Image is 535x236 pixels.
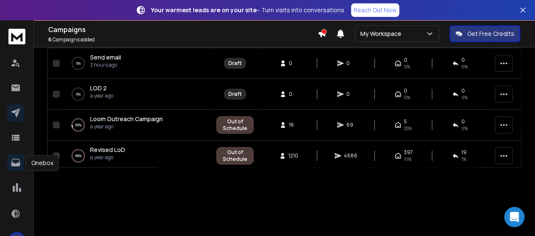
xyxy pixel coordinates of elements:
[90,53,121,62] a: Send email
[90,146,125,154] a: Revised LoD
[346,60,355,67] span: 0
[467,30,514,38] p: Get Free Credits
[289,60,297,67] span: 0
[404,63,410,70] span: 0%
[404,125,412,132] span: 25 %
[404,149,413,156] span: 397
[461,125,468,132] span: 0 %
[228,60,241,67] div: Draft
[344,152,357,159] span: 4686
[221,149,249,163] div: Out of Schedule
[90,84,107,92] span: LOD 2
[461,57,465,63] span: 0
[48,36,52,43] span: 6
[461,149,466,156] span: 19
[75,152,82,160] p: 99 %
[289,122,297,128] span: 16
[289,91,297,98] span: 0
[221,118,249,132] div: Out of Schedule
[354,6,397,14] p: Reach Out Now
[228,91,241,98] div: Draft
[151,6,257,14] strong: Your warmest leads are on your site
[450,25,520,42] button: Get Free Credits
[75,121,82,129] p: 93 %
[461,87,465,94] span: 0
[461,118,465,125] span: 0
[346,91,355,98] span: 0
[404,57,407,63] span: 0
[90,62,121,68] p: 3 hours ago
[90,53,121,61] span: Send email
[90,115,163,123] a: Loom Outreach Campaign
[8,29,25,44] img: logo
[404,87,407,94] span: 0
[63,110,211,141] td: 93%Loom Outreach Campaigna year ago
[404,94,410,101] span: 0%
[26,155,59,171] div: Onebox
[151,6,344,14] p: – Turn visits into conversations
[76,90,81,98] p: 0 %
[360,30,405,38] p: My Workspace
[63,141,211,171] td: 99%Revised LoDa year ago
[90,123,163,130] p: a year ago
[461,156,466,163] span: 1 %
[90,154,125,161] p: a year ago
[346,122,355,128] span: 69
[90,84,107,92] a: LOD 2
[351,3,399,17] a: Reach Out Now
[63,48,211,79] td: 0%Send email3 hours ago
[63,79,211,110] td: 0%LOD 2a year ago
[504,207,524,227] div: Open Intercom Messenger
[461,63,468,70] span: 0%
[461,94,468,101] span: 0%
[404,156,412,163] span: 31 %
[48,36,318,43] p: Campaigns added
[288,152,298,159] span: 1210
[90,92,113,99] p: a year ago
[404,118,407,125] span: 5
[76,59,81,68] p: 0 %
[48,24,318,35] h1: Campaigns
